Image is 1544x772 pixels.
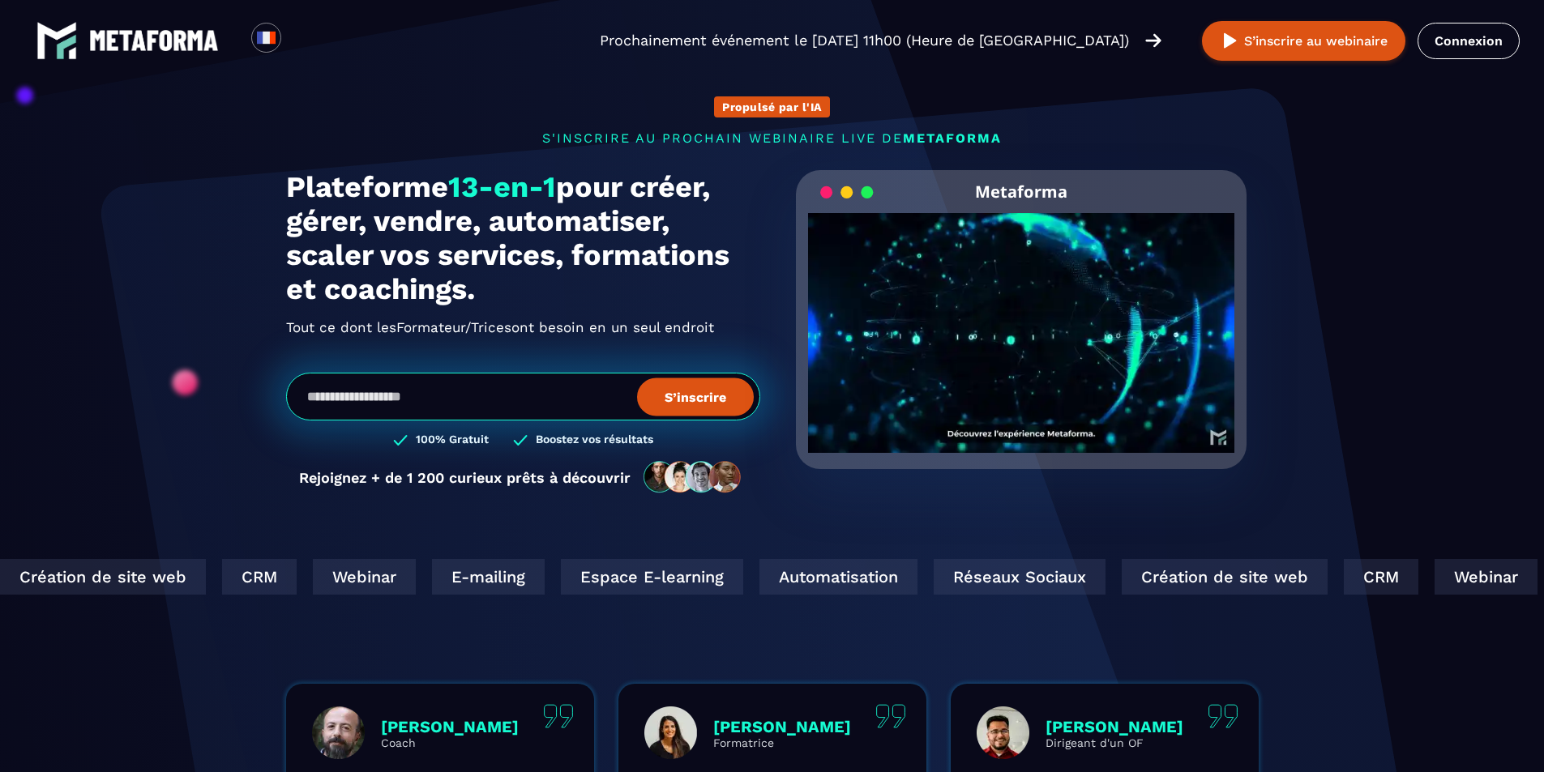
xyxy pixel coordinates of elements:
[1145,32,1161,49] img: arrow-right
[513,433,528,448] img: checked
[286,314,760,340] h2: Tout ce dont les ont besoin en un seul endroit
[713,717,851,736] p: [PERSON_NAME]
[808,213,1235,426] video: Your browser does not support the video tag.
[1431,559,1534,595] div: Webinar
[448,170,556,204] span: 13-en-1
[903,130,1002,146] span: METAFORMA
[381,736,519,749] p: Coach
[1118,559,1324,595] div: Création de site web
[536,433,653,448] h3: Boostez vos résultats
[281,23,321,58] div: Search for option
[429,559,541,595] div: E-mailing
[310,559,413,595] div: Webinar
[1202,21,1405,61] button: S’inscrire au webinaire
[637,377,754,416] button: S’inscrire
[975,170,1067,213] h2: Metaforma
[930,559,1102,595] div: Réseaux Sociaux
[396,314,511,340] span: Formateur/Trices
[89,30,219,51] img: logo
[756,559,914,595] div: Automatisation
[722,100,822,113] p: Propulsé par l'IA
[543,704,574,728] img: quote
[1046,736,1183,749] p: Dirigeant d'un OF
[713,736,851,749] p: Formatrice
[286,170,760,306] h1: Plateforme pour créer, gérer, vendre, automatiser, scaler vos services, formations et coachings.
[1418,23,1520,59] a: Connexion
[416,433,489,448] h3: 100% Gratuit
[219,559,293,595] div: CRM
[1220,31,1240,51] img: play
[1208,704,1238,728] img: quote
[644,706,697,759] img: profile
[295,31,307,50] input: Search for option
[393,433,408,448] img: checked
[256,28,276,48] img: fr
[286,130,1259,146] p: s'inscrire au prochain webinaire live de
[299,469,631,486] p: Rejoignez + de 1 200 curieux prêts à découvrir
[1046,717,1183,736] p: [PERSON_NAME]
[639,460,747,494] img: community-people
[381,717,519,736] p: [PERSON_NAME]
[820,185,874,200] img: loading
[36,20,77,61] img: logo
[1341,559,1415,595] div: CRM
[875,704,906,728] img: quote
[312,706,365,759] img: profile
[977,706,1029,759] img: profile
[558,559,740,595] div: Espace E-learning
[600,29,1129,52] p: Prochainement événement le [DATE] 11h00 (Heure de [GEOGRAPHIC_DATA])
